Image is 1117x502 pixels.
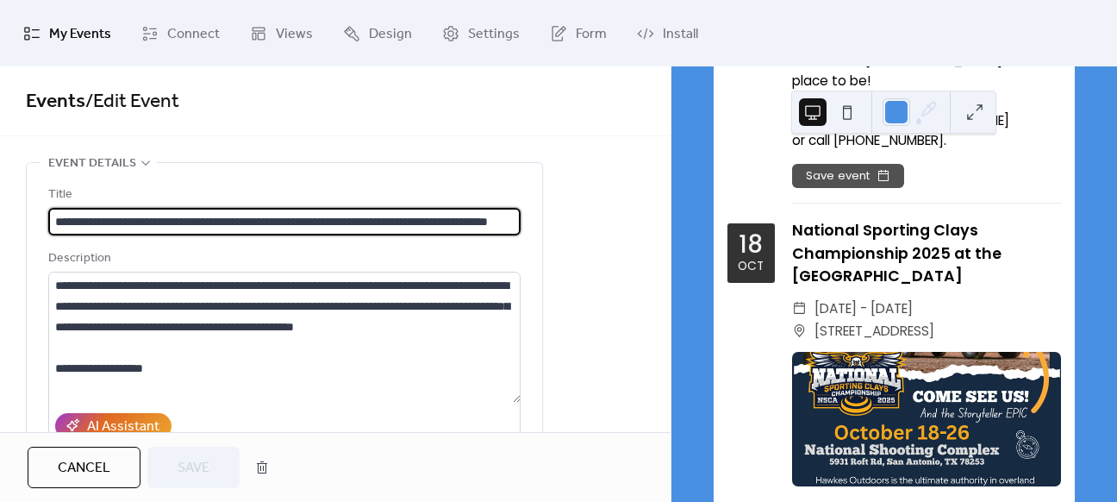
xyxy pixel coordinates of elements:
div: ​ [792,320,808,342]
span: / Edit Event [85,83,179,121]
span: [STREET_ADDRESS] [814,320,934,342]
a: Form [537,7,620,60]
span: [DATE] - [DATE] [814,298,913,320]
button: AI Assistant [55,413,172,439]
div: Oct [738,260,764,273]
span: Event details [48,154,136,174]
a: Events [26,83,85,121]
span: Connect [167,21,220,47]
span: Design [369,21,412,47]
a: Design [330,7,425,60]
div: Description [48,248,517,269]
a: Connect [128,7,233,60]
a: My Events [10,7,124,60]
div: 18 [739,233,763,257]
span: Form [576,21,607,47]
span: Install [663,21,698,47]
span: Settings [468,21,520,47]
a: Views [237,7,326,60]
button: Save event [792,164,904,188]
span: My Events [49,21,111,47]
div: National Sporting Clays Championship 2025 at the [GEOGRAPHIC_DATA] [792,219,1061,287]
div: ​ [792,298,808,320]
div: Title [48,185,517,205]
button: Cancel [28,447,140,488]
a: Install [624,7,711,60]
a: Settings [429,7,533,60]
span: Views [276,21,313,47]
div: AI Assistant [87,417,159,437]
span: Cancel [58,458,110,479]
